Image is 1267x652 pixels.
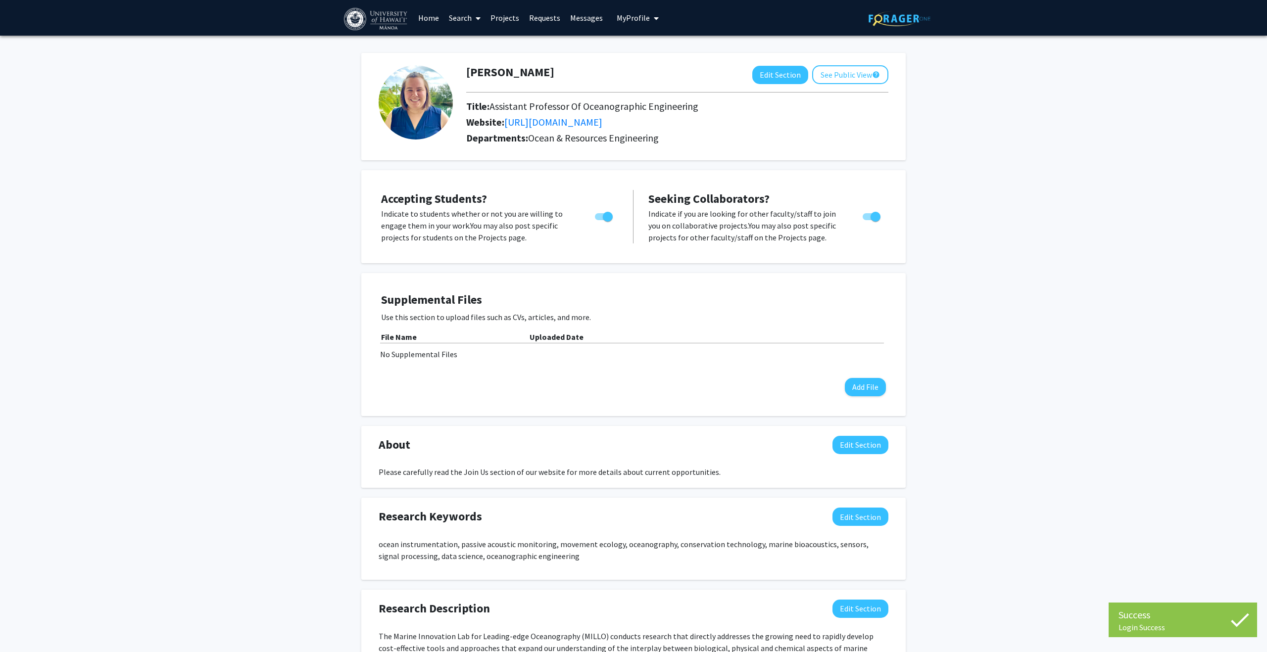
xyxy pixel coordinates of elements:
a: Projects [486,0,524,35]
b: File Name [381,332,417,342]
a: Requests [524,0,565,35]
p: Indicate to students whether or not you are willing to engage them in your work. You may also pos... [381,208,576,243]
h2: Departments: [459,132,896,144]
h2: Website: [466,116,849,128]
div: Please carefully read the Join Us section of our website for more details about current opportuni... [379,466,888,478]
img: University of Hawaiʻi at Mānoa Logo [344,8,409,30]
iframe: Chat [7,607,42,645]
h1: [PERSON_NAME] [466,65,554,80]
button: Edit About [832,436,888,454]
span: Ocean & Resources Engineering [528,132,659,144]
div: Toggle [591,208,618,223]
button: Add File [845,378,886,396]
a: Home [413,0,444,35]
p: Use this section to upload files such as CVs, articles, and more. [381,311,886,323]
b: Uploaded Date [530,332,584,342]
button: Edit Section [752,66,808,84]
span: Seeking Collaborators? [648,191,770,206]
span: Assistant Professor Of Oceanographic Engineering [489,100,698,112]
p: ocean instrumentation, passive acoustic monitoring, movement ecology, oceanography, conservation ... [379,538,888,562]
mat-icon: help [872,69,880,81]
a: Opens in a new tab [504,116,602,128]
p: Indicate if you are looking for other faculty/staff to join you on collaborative projects. You ma... [648,208,844,243]
div: Toggle [859,208,886,223]
div: Success [1119,607,1247,622]
h4: Supplemental Files [381,293,886,307]
img: Profile Picture [379,65,453,140]
span: About [379,436,410,454]
a: Search [444,0,486,35]
button: Edit Research Description [832,600,888,618]
div: Login Success [1119,622,1247,632]
span: Accepting Students? [381,191,487,206]
button: Edit Research Keywords [832,508,888,526]
span: My Profile [617,13,650,23]
div: No Supplemental Files [380,348,887,360]
h2: Title: [466,100,849,112]
a: Messages [565,0,608,35]
img: ForagerOne Logo [869,11,930,26]
button: See Public View [812,65,888,84]
span: Research Description [379,600,490,617]
span: Research Keywords [379,508,482,525]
